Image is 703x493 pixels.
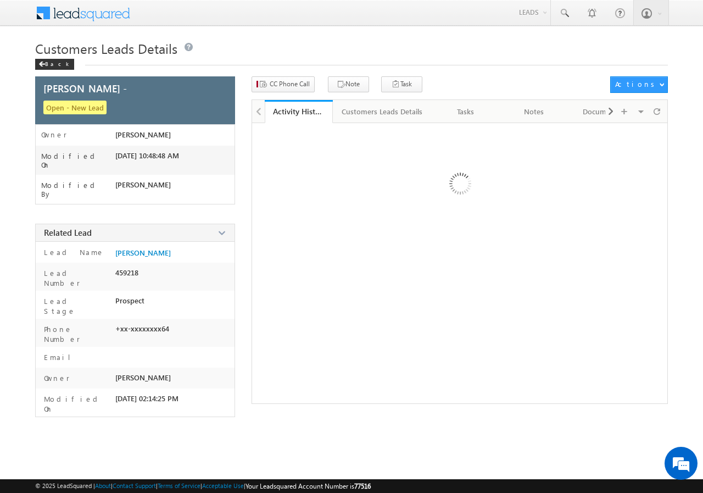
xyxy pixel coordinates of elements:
[35,59,74,70] div: Back
[115,394,178,403] span: [DATE] 02:14:25 PM
[270,79,310,89] span: CC Phone Call
[342,105,422,118] div: Customers Leads Details
[509,105,559,118] div: Notes
[246,482,371,490] span: Your Leadsquared Account Number is
[35,40,177,57] span: Customers Leads Details
[41,296,110,316] label: Lead Stage
[328,76,369,92] button: Note
[115,248,171,257] a: [PERSON_NAME]
[265,100,333,122] li: Activity History
[41,352,79,362] label: Email
[41,130,67,139] label: Owner
[115,268,138,277] span: 459218
[43,101,107,114] span: Open - New Lead
[615,79,659,89] div: Actions
[577,105,627,118] div: Documents
[158,482,200,489] a: Terms of Service
[115,151,179,160] span: [DATE] 10:48:48 AM
[113,482,156,489] a: Contact Support
[95,482,111,489] a: About
[500,100,568,123] a: Notes
[41,373,70,383] label: Owner
[115,180,171,189] span: [PERSON_NAME]
[252,76,315,92] button: CC Phone Call
[41,324,110,344] label: Phone Number
[115,324,169,333] span: +xx-xxxxxxxx64
[265,100,333,123] a: Activity History
[333,100,432,123] a: Customers Leads Details
[115,373,171,382] span: [PERSON_NAME]
[432,100,500,123] a: Tasks
[41,152,115,169] label: Modified On
[43,84,127,93] span: [PERSON_NAME] -
[41,181,115,198] label: Modified By
[41,247,104,257] label: Lead Name
[202,482,244,489] a: Acceptable Use
[41,268,110,288] label: Lead Number
[403,129,516,242] img: Loading ...
[115,130,171,139] span: [PERSON_NAME]
[273,106,325,117] div: Activity History
[41,394,110,414] label: Modified On
[610,76,668,93] button: Actions
[35,481,371,491] span: © 2025 LeadSquared | | | | |
[354,482,371,490] span: 77516
[568,100,637,123] a: Documents
[115,296,144,305] span: Prospect
[441,105,490,118] div: Tasks
[44,227,92,238] span: Related Lead
[381,76,422,92] button: Task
